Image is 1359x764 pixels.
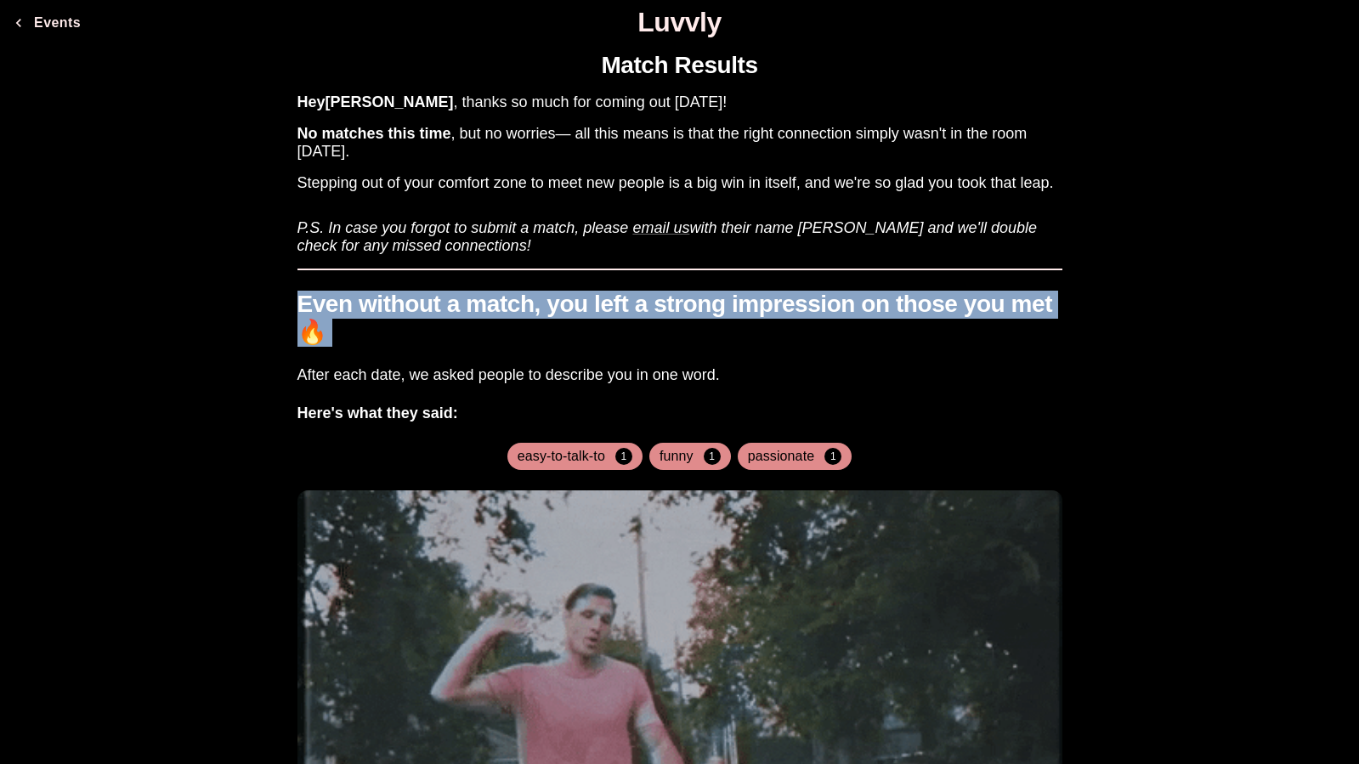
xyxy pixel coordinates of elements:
[601,52,757,80] h1: Match Results
[518,448,605,465] h4: easy-to-talk-to
[297,125,1062,161] h3: , but no worries— all this means is that the right connection simply wasn't in the room [DATE].
[297,366,1062,384] h3: After each date, we asked people to describe you in one word.
[824,448,841,465] span: 1
[297,174,1062,192] h3: Stepping out of your comfort zone to meet new people is a big win in itself, and we're so glad yo...
[297,219,1038,254] i: P.S. In case you forgot to submit a match, please with their name [PERSON_NAME] and we'll double ...
[704,448,721,465] span: 1
[615,448,632,465] span: 1
[297,125,451,142] b: No matches this time
[297,291,1062,346] h1: Even without a match, you left a strong impression on those you met 🔥
[297,405,1062,422] h3: Here's what they said:
[297,93,1062,111] h3: , thanks so much for coming out [DATE]!
[660,448,694,465] h4: funny
[7,7,1352,38] h1: Luvvly
[632,219,689,236] a: email us
[297,93,454,110] b: Hey [PERSON_NAME]
[7,6,88,40] button: Events
[748,448,815,465] h4: passionate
